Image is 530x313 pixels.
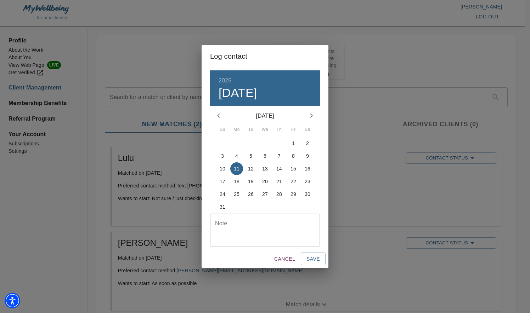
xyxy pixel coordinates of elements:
[306,152,309,160] p: 9
[216,150,229,162] button: 3
[230,126,243,133] span: Mo
[301,188,314,201] button: 30
[274,255,295,263] span: Cancel
[216,201,229,213] button: 31
[301,137,314,150] button: 2
[276,191,282,198] p: 28
[259,188,271,201] button: 27
[301,126,314,133] span: Sa
[259,162,271,175] button: 13
[278,152,281,160] p: 7
[276,165,282,172] p: 14
[301,150,314,162] button: 9
[248,165,254,172] p: 12
[221,152,224,160] p: 3
[227,112,303,120] p: [DATE]
[220,178,225,185] p: 17
[259,150,271,162] button: 6
[219,76,231,86] button: 2025
[230,162,243,175] button: 11
[287,150,300,162] button: 8
[234,165,239,172] p: 11
[230,188,243,201] button: 25
[220,203,225,210] p: 31
[305,178,310,185] p: 23
[244,175,257,188] button: 19
[249,152,252,160] p: 5
[248,178,254,185] p: 19
[230,175,243,188] button: 18
[287,137,300,150] button: 1
[262,165,268,172] p: 13
[287,162,300,175] button: 15
[262,178,268,185] p: 20
[287,175,300,188] button: 22
[5,293,20,308] div: Accessibility Menu
[301,253,326,266] button: Save
[273,162,286,175] button: 14
[235,152,238,160] p: 4
[273,175,286,188] button: 21
[210,51,320,62] h2: Log contact
[273,188,286,201] button: 28
[301,162,314,175] button: 16
[273,150,286,162] button: 7
[276,178,282,185] p: 21
[216,126,229,133] span: Su
[259,126,271,133] span: We
[292,140,295,147] p: 1
[220,165,225,172] p: 10
[244,126,257,133] span: Tu
[259,175,271,188] button: 20
[306,255,320,263] span: Save
[271,253,298,266] button: Cancel
[220,191,225,198] p: 24
[234,178,239,185] p: 18
[291,165,296,172] p: 15
[244,150,257,162] button: 5
[306,140,309,147] p: 2
[305,165,310,172] p: 16
[262,191,268,198] p: 27
[244,188,257,201] button: 26
[291,191,296,198] p: 29
[305,191,310,198] p: 30
[264,152,266,160] p: 6
[219,86,257,100] button: [DATE]
[234,191,239,198] p: 25
[301,175,314,188] button: 23
[216,175,229,188] button: 17
[216,162,229,175] button: 10
[230,150,243,162] button: 4
[244,162,257,175] button: 12
[287,188,300,201] button: 29
[273,126,286,133] span: Th
[216,188,229,201] button: 24
[292,152,295,160] p: 8
[248,191,254,198] p: 26
[291,178,296,185] p: 22
[287,126,300,133] span: Fr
